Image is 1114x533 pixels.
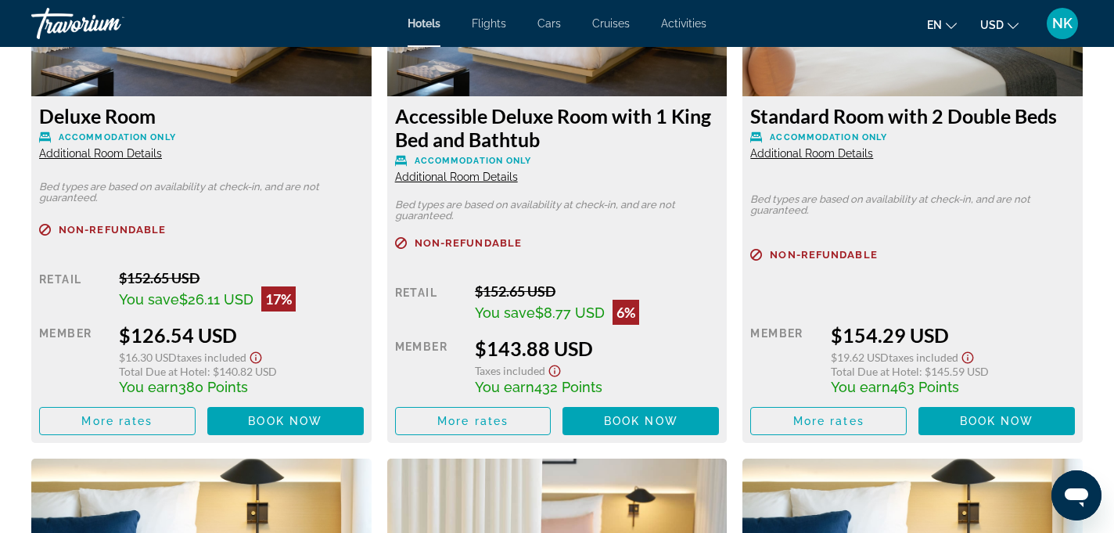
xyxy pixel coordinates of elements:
button: Book now [207,407,364,435]
h3: Standard Room with 2 Double Beds [750,104,1075,128]
a: Flights [472,17,506,30]
span: NK [1052,16,1073,31]
div: Member [39,323,107,395]
button: Show Taxes and Fees disclaimer [958,347,977,365]
span: $19.62 USD [831,351,889,364]
span: $16.30 USD [119,351,177,364]
span: Taxes included [475,364,545,377]
span: Total Due at Hotel [119,365,207,378]
p: Bed types are based on availability at check-in, and are not guaranteed. [750,194,1075,216]
button: More rates [39,407,196,435]
button: Show Taxes and Fees disclaimer [246,347,265,365]
span: 380 Points [178,379,248,395]
a: Cars [537,17,561,30]
span: $8.77 USD [535,304,605,321]
div: : $145.59 USD [831,365,1075,378]
span: Non-refundable [415,238,522,248]
div: 17% [261,286,296,312]
span: Book now [604,415,678,427]
span: Book now [248,415,322,427]
div: $152.65 USD [475,283,719,300]
div: Retail [39,269,107,312]
div: Member [750,323,818,395]
div: $152.65 USD [119,269,363,286]
span: Book now [960,415,1034,427]
span: $26.11 USD [179,291,253,308]
a: Travorium [31,3,188,44]
span: Non-refundable [59,225,166,235]
button: Change currency [980,13,1019,36]
h3: Accessible Deluxe Room with 1 King Bed and Bathtub [395,104,720,151]
span: 432 Points [534,379,602,395]
span: You earn [831,379,890,395]
button: Show Taxes and Fees disclaimer [545,360,564,378]
div: Member [395,337,463,395]
h3: Deluxe Room [39,104,364,128]
span: 463 Points [890,379,959,395]
a: Activities [661,17,706,30]
span: More rates [437,415,508,427]
span: Taxes included [177,351,246,364]
span: en [927,19,942,31]
a: Cruises [592,17,630,30]
span: You save [119,291,179,308]
span: Additional Room Details [395,171,518,183]
iframe: Button to launch messaging window [1051,470,1101,520]
span: Accommodation Only [770,132,887,142]
button: More rates [395,407,552,435]
p: Bed types are based on availability at check-in, and are not guaranteed. [395,200,720,221]
span: Additional Room Details [750,147,873,160]
span: More rates [793,415,864,427]
button: Change language [927,13,957,36]
div: $126.54 USD [119,323,363,347]
a: Hotels [408,17,440,30]
div: $143.88 USD [475,337,719,360]
span: Additional Room Details [39,147,162,160]
div: Retail [395,283,463,325]
button: Book now [918,407,1075,435]
p: Bed types are based on availability at check-in, and are not guaranteed. [39,182,364,203]
span: Total Due at Hotel [831,365,919,378]
div: $154.29 USD [831,323,1075,347]
button: User Menu [1042,7,1083,40]
span: Taxes included [889,351,958,364]
span: You earn [119,379,178,395]
div: 6% [613,300,639,325]
span: Accommodation Only [415,156,532,166]
span: You save [475,304,535,321]
button: Book now [562,407,719,435]
span: Accommodation Only [59,132,176,142]
span: More rates [81,415,153,427]
span: You earn [475,379,534,395]
button: More rates [750,407,907,435]
span: Non-refundable [770,250,877,260]
div: : $140.82 USD [119,365,363,378]
span: USD [980,19,1004,31]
